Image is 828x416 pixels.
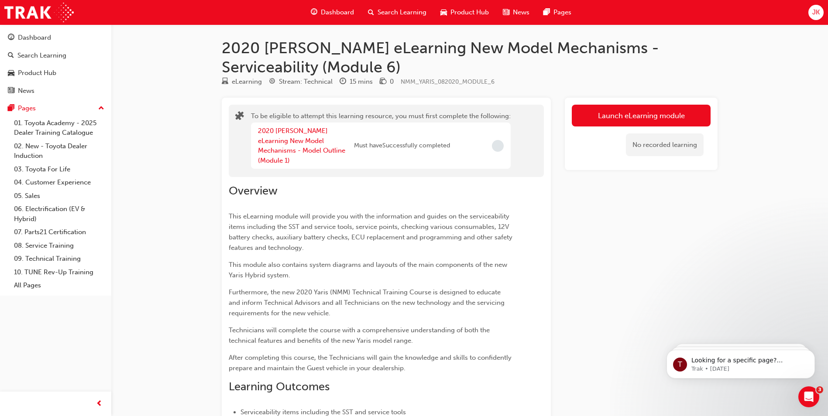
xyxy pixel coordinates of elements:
a: News [3,83,108,99]
div: Pages [18,103,36,113]
div: Stream: Technical [279,77,333,87]
div: Stream [269,76,333,87]
a: Dashboard [3,30,108,46]
a: car-iconProduct Hub [433,3,496,21]
span: Product Hub [450,7,489,17]
button: DashboardSearch LearningProduct HubNews [3,28,108,100]
a: 06. Electrification (EV & Hybrid) [10,202,108,225]
div: 0 [390,77,394,87]
a: 2020 [PERSON_NAME] eLearning New Model Mechanisms - Model Outline (Module 1) [258,127,345,164]
a: 08. Service Training [10,239,108,252]
span: Must have Successfully completed [354,141,450,151]
h1: 2020 [PERSON_NAME] eLearning New Model Mechanisms - Serviceability (Module 6) [222,38,718,76]
a: 09. Technical Training [10,252,108,266]
span: This eLearning module will provide you with the information and guides on the serviceability item... [229,212,514,252]
span: Technicians will complete the course with a comprehensive understanding of both the technical fea... [229,326,491,344]
img: Trak [4,3,74,22]
span: target-icon [269,78,275,86]
span: pages-icon [543,7,550,18]
span: news-icon [8,87,14,95]
a: Product Hub [3,65,108,81]
span: News [513,7,529,17]
span: search-icon [8,52,14,60]
div: To be eligible to attempt this learning resource, you must first complete the following: [251,111,511,171]
a: guage-iconDashboard [304,3,361,21]
div: No recorded learning [626,133,704,157]
div: News [18,86,34,96]
a: Search Learning [3,48,108,64]
button: JK [808,5,824,20]
div: eLearning [232,77,262,87]
a: 07. Parts21 Certification [10,225,108,239]
div: Duration [340,76,373,87]
div: Type [222,76,262,87]
a: 02. New - Toyota Dealer Induction [10,140,108,163]
span: money-icon [380,78,386,86]
span: prev-icon [96,399,103,409]
a: All Pages [10,279,108,292]
span: Dashboard [321,7,354,17]
span: puzzle-icon [235,112,244,122]
a: search-iconSearch Learning [361,3,433,21]
span: search-icon [368,7,374,18]
span: After completing this course, the Technicians will gain the knowledge and skills to confidently p... [229,354,513,372]
span: Search Learning [378,7,426,17]
a: 05. Sales [10,189,108,203]
span: This module also contains system diagrams and layouts of the main components of the new Yaris Hyb... [229,261,509,279]
span: Furthermore, the new 2020 Yaris (NMM) Technical Training Course is designed to educate and inform... [229,288,506,317]
span: news-icon [503,7,509,18]
span: Learning resource code [401,78,495,85]
button: Pages [3,100,108,116]
a: news-iconNews [496,3,536,21]
span: clock-icon [340,78,346,86]
span: pages-icon [8,105,14,113]
span: 3 [816,386,823,393]
div: Product Hub [18,68,56,78]
span: JK [812,7,820,17]
span: learningResourceType_ELEARNING-icon [222,78,228,86]
span: Overview [229,184,278,198]
div: Search Learning [17,51,66,61]
span: guage-icon [8,34,14,42]
div: 15 mins [350,77,373,87]
span: Incomplete [492,140,504,152]
iframe: Intercom notifications message [653,331,828,392]
a: 03. Toyota For Life [10,163,108,176]
span: car-icon [440,7,447,18]
a: 01. Toyota Academy - 2025 Dealer Training Catalogue [10,116,108,140]
span: Pages [553,7,571,17]
span: up-icon [98,103,104,114]
span: guage-icon [311,7,317,18]
div: Price [380,76,394,87]
div: Dashboard [18,33,51,43]
a: 04. Customer Experience [10,176,108,189]
button: Launch eLearning module [572,105,711,126]
span: Learning Outcomes [229,380,330,393]
span: car-icon [8,69,14,77]
span: Serviceability items including the SST and service tools [240,408,406,416]
iframe: Intercom live chat [798,386,819,407]
a: 10. TUNE Rev-Up Training [10,266,108,279]
a: pages-iconPages [536,3,578,21]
